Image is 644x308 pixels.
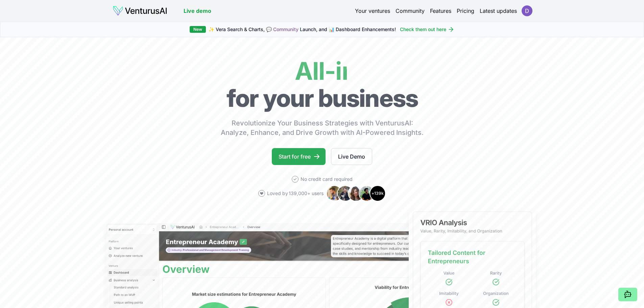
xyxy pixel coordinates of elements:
[337,185,353,202] img: Avatar 2
[348,185,364,202] img: Avatar 3
[355,7,390,15] a: Your ventures
[326,185,342,202] img: Avatar 1
[430,7,451,15] a: Features
[331,148,372,165] a: Live Demo
[190,26,206,33] div: New
[273,26,299,32] a: Community
[209,26,396,33] span: ✨ Vera Search & Charts, 💬 Launch, and 📊 Dashboard Enhancements!
[396,7,425,15] a: Community
[522,5,532,16] img: ACg8ocJCB4xpnj5ciL49ez84dWCtJhdt7_glPNLP4bZAQgCjjtU52g=s96-c
[457,7,474,15] a: Pricing
[480,7,517,15] a: Latest updates
[113,5,167,16] img: logo
[184,7,211,15] a: Live demo
[400,26,454,33] a: Check them out here
[359,185,375,202] img: Avatar 4
[272,148,326,165] a: Start for free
